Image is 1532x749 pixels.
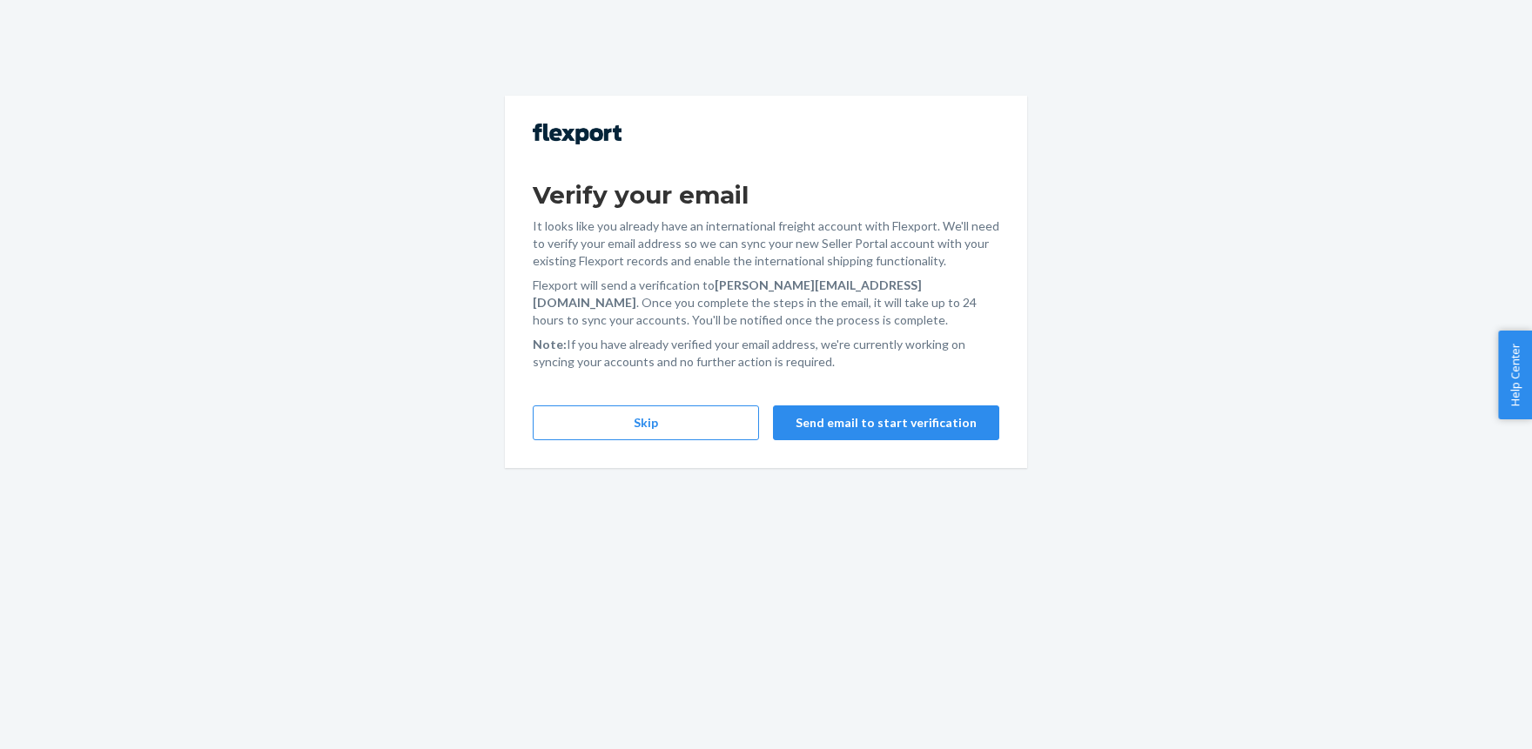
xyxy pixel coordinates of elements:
[533,278,922,310] strong: [PERSON_NAME][EMAIL_ADDRESS][DOMAIN_NAME]
[533,179,999,211] h1: Verify your email
[773,405,999,440] button: Send email to start verification
[533,277,999,329] p: Flexport will send a verification to . Once you complete the steps in the email, it will take up ...
[533,336,999,371] p: If you have already verified your email address, we're currently working on syncing your accounts...
[533,337,567,351] strong: Note:
[533,217,999,270] p: It looks like you already have an international freight account with Flexport. We'll need to veri...
[1498,331,1532,419] button: Help Center
[533,124,622,144] img: Flexport logo
[533,405,759,440] button: Skip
